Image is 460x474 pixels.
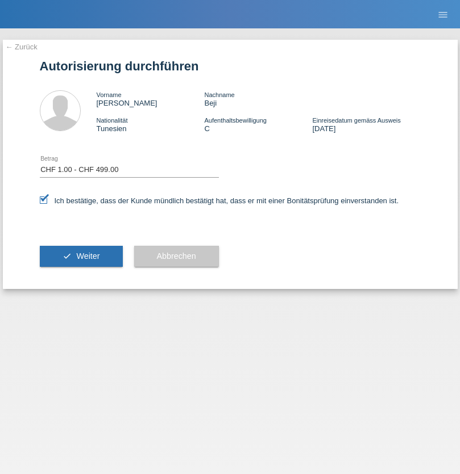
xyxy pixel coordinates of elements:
[97,90,205,107] div: [PERSON_NAME]
[97,116,205,133] div: Tunesien
[437,9,449,20] i: menu
[204,116,312,133] div: C
[312,116,420,133] div: [DATE]
[204,117,266,124] span: Aufenthaltsbewilligung
[76,251,100,261] span: Weiter
[6,43,38,51] a: ← Zurück
[134,246,219,267] button: Abbrechen
[312,117,400,124] span: Einreisedatum gemäss Ausweis
[204,90,312,107] div: Beji
[40,59,421,73] h1: Autorisierung durchführen
[40,196,399,205] label: Ich bestätige, dass der Kunde mündlich bestätigt hat, dass er mit einer Bonitätsprüfung einversta...
[97,91,122,98] span: Vorname
[157,251,196,261] span: Abbrechen
[204,91,234,98] span: Nachname
[97,117,128,124] span: Nationalität
[40,246,123,267] button: check Weiter
[63,251,72,261] i: check
[432,11,454,18] a: menu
